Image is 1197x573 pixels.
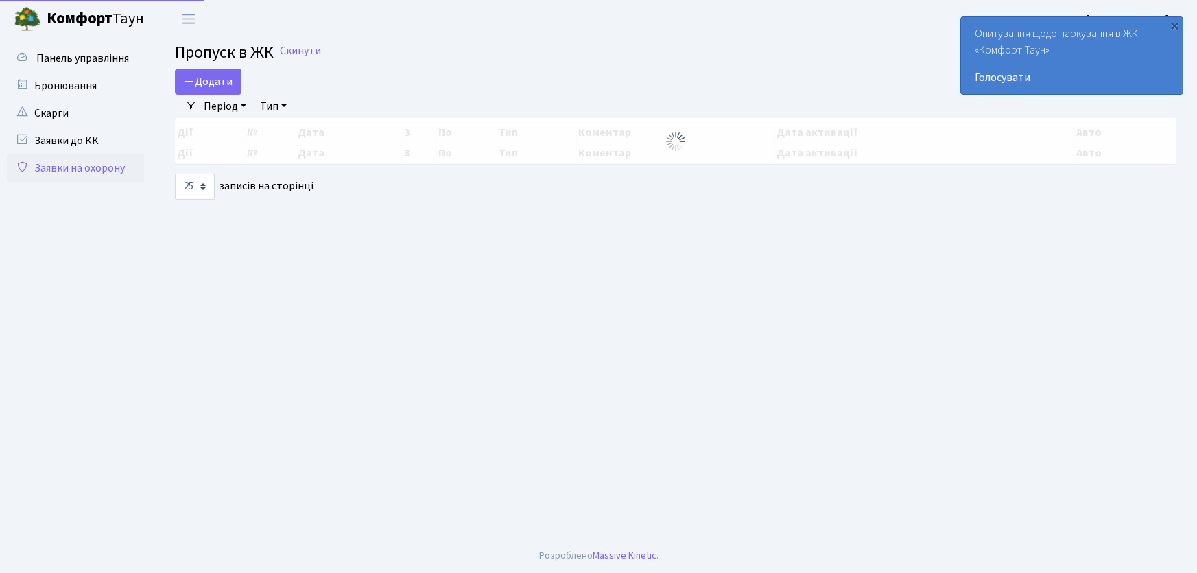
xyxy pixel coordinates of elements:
a: Панель управління [7,45,144,72]
a: Період [198,95,252,118]
a: Тип [254,95,292,118]
div: Опитування щодо паркування в ЖК «Комфорт Таун» [961,17,1183,94]
a: Скинути [280,45,321,58]
b: Комфорт [47,8,112,30]
span: Пропуск в ЖК [175,40,274,65]
a: Заявки на охорону [7,154,144,182]
a: Massive Kinetic [593,548,656,563]
span: Панель управління [36,51,129,66]
div: Розроблено . [539,548,659,563]
a: Додати [175,69,241,95]
label: записів на сторінці [175,174,313,200]
a: Заявки до КК [7,127,144,154]
img: logo.png [14,5,41,33]
a: Бронювання [7,72,144,100]
button: Переключити навігацію [171,8,206,30]
b: Цитрус [PERSON_NAME] А. [1046,12,1181,27]
a: Цитрус [PERSON_NAME] А. [1046,11,1181,27]
span: Таун [47,8,144,31]
div: × [1168,19,1181,32]
a: Голосувати [975,69,1169,86]
span: Додати [184,74,233,89]
a: Скарги [7,100,144,127]
select: записів на сторінці [175,174,215,200]
img: Обробка... [665,130,687,152]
